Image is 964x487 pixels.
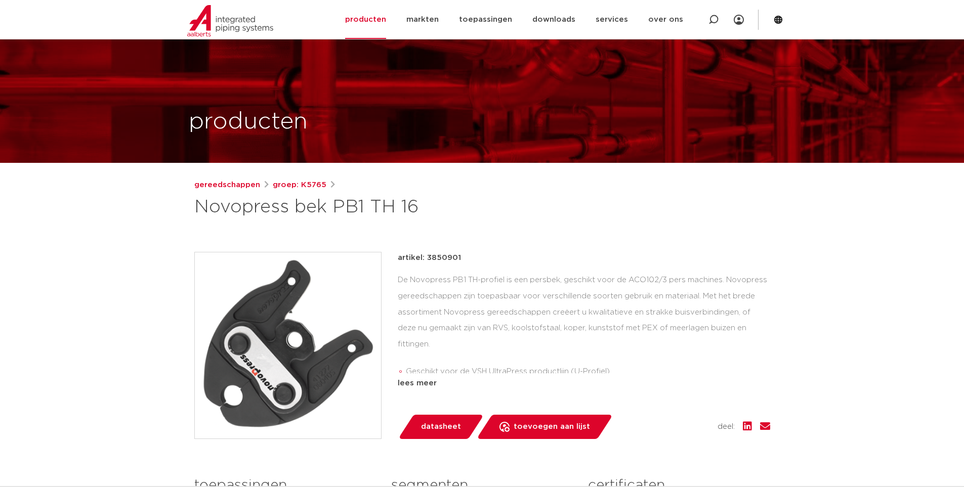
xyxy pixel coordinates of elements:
h1: producten [189,106,308,138]
span: toevoegen aan lijst [514,419,590,435]
a: groep: K5765 [273,179,326,191]
div: lees meer [398,377,770,389]
span: deel: [718,421,735,433]
p: artikel: 3850901 [398,252,461,264]
span: datasheet [421,419,461,435]
a: datasheet [398,415,484,439]
h1: Novopress bek PB1 TH 16 [194,195,574,219]
a: gereedschappen [194,179,260,191]
img: Product Image for Novopress bek PB1 TH 16 [195,252,381,438]
div: De Novopress PB1 TH-profiel is een persbek, geschikt voor de ACO102/3 pers machines. Novopress ge... [398,272,770,373]
li: Geschikt voor de VSH UltraPress productlijn (U-Profiel) [406,364,770,380]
